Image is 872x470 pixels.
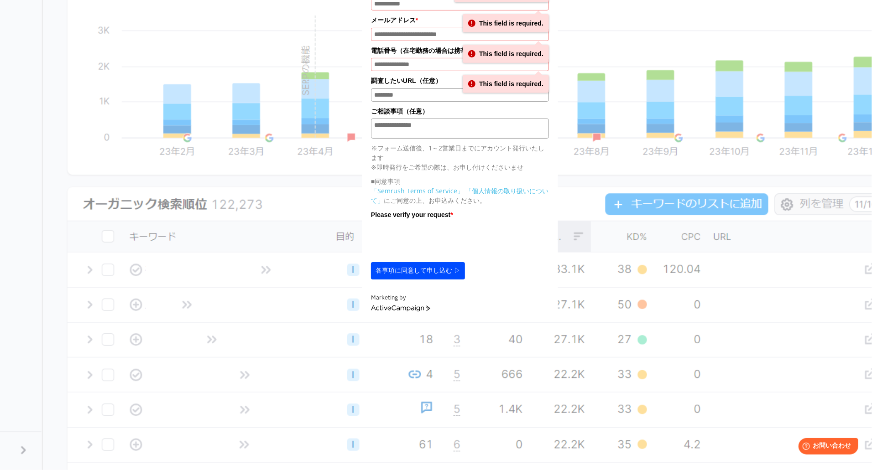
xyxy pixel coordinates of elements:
[371,186,464,195] a: 「Semrush Terms of Service」
[371,186,548,205] a: 「個人情報の取り扱いについて」
[371,46,549,56] label: 電話番号（在宅勤務の場合は携帯番号をお願いします）
[371,15,549,25] label: メールアドレス
[371,186,549,205] p: にご同意の上、お申込みください。
[791,434,862,460] iframe: Help widget launcher
[371,293,549,303] div: Marketing by
[371,210,549,220] label: Please verify your request
[371,176,549,186] p: ■同意事項
[371,262,465,279] button: 各事項に同意して申し込む ▷
[371,222,510,258] iframe: reCAPTCHA
[371,106,549,116] label: ご相談事項（任意）
[371,76,549,86] label: 調査したいURL（任意）
[463,14,549,32] div: This field is required.
[463,45,549,63] div: This field is required.
[371,143,549,172] p: ※フォーム送信後、1～2営業日までにアカウント発行いたします ※即時発行をご希望の際は、お申し付けくださいませ
[463,75,549,93] div: This field is required.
